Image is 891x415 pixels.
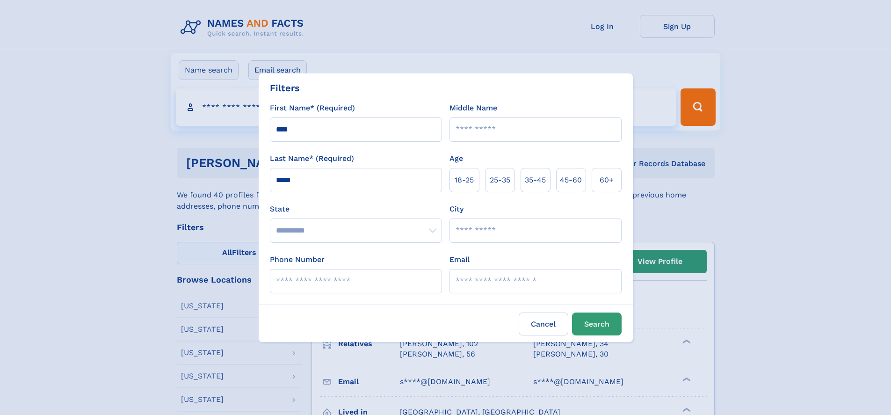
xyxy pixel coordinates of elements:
label: Middle Name [449,102,497,114]
label: First Name* (Required) [270,102,355,114]
button: Search [572,313,622,335]
label: Last Name* (Required) [270,153,354,164]
span: 60+ [600,175,614,186]
span: 18‑25 [455,175,474,186]
div: Filters [270,81,300,95]
label: Cancel [519,313,568,335]
span: 25‑35 [490,175,510,186]
label: Phone Number [270,254,325,265]
label: Email [449,254,470,265]
label: Age [449,153,463,164]
label: City [449,204,464,215]
label: State [270,204,442,215]
span: 35‑45 [525,175,546,186]
span: 45‑60 [560,175,582,186]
